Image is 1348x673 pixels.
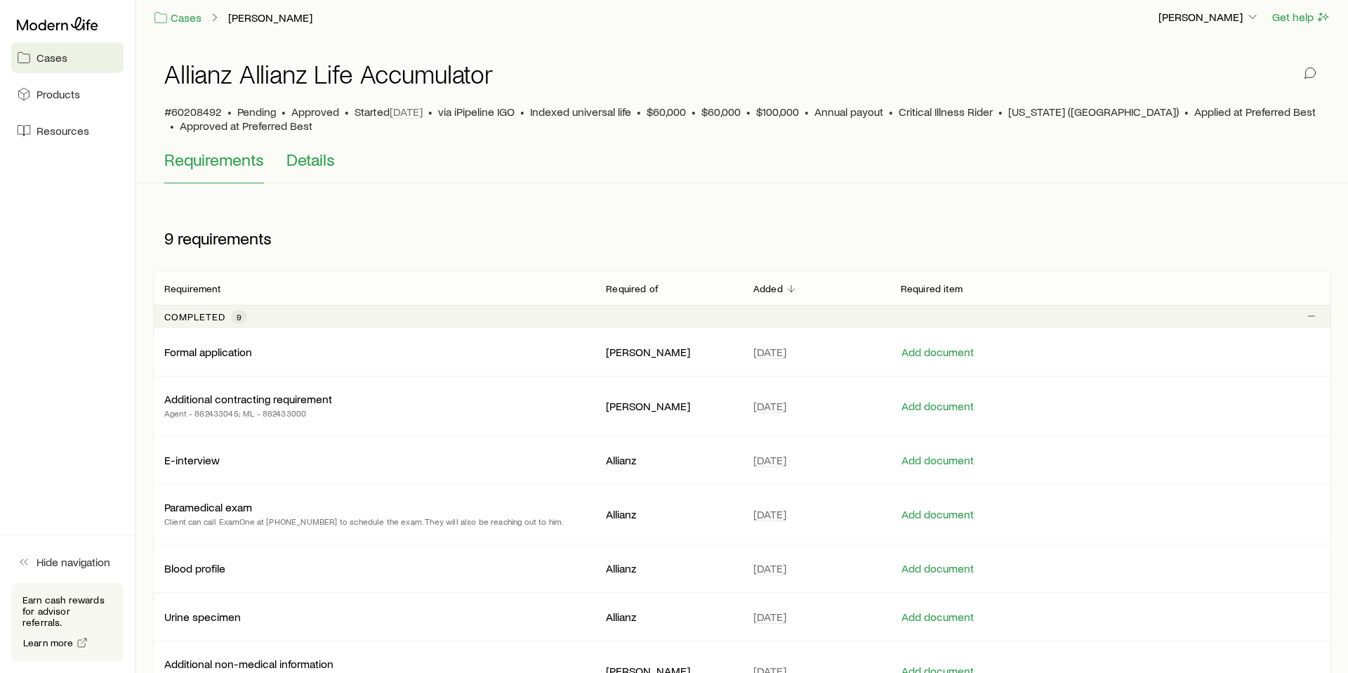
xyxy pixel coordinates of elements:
span: Hide navigation [37,555,110,569]
span: Requirements [164,150,264,169]
div: Earn cash rewards for advisor referrals.Learn more [11,583,124,662]
span: [DATE] [753,399,786,413]
p: Client can call ExamOne at [PHONE_NUMBER] to schedule the exam. They will also be reaching out to... [164,514,564,528]
p: Added [753,283,783,294]
p: Allianz [606,507,731,521]
p: Required of [606,283,659,294]
span: Applied at Preferred Best [1194,105,1316,119]
span: • [520,105,524,119]
button: Add document [901,346,974,359]
p: E-interview [164,453,220,467]
a: Cases [11,42,124,73]
p: Paramedical exam [164,500,252,514]
span: Details [286,150,335,169]
p: Formal application [164,345,252,359]
a: Cases [153,10,202,26]
span: [DATE] [753,345,786,359]
p: Allianz [606,561,731,575]
span: $100,000 [756,105,799,119]
p: Requirement [164,283,220,294]
button: Add document [901,454,974,467]
p: Pending [237,105,276,119]
span: [DATE] [753,507,786,521]
span: Cases [37,51,67,65]
p: Urine specimen [164,610,241,624]
p: [PERSON_NAME] [606,345,731,359]
span: • [746,105,751,119]
span: • [428,105,432,119]
button: Get help [1271,9,1331,25]
button: Add document [901,610,974,624]
a: Resources [11,115,124,146]
span: • [805,105,809,119]
p: Blood profile [164,561,225,575]
span: Critical Illness Rider [899,105,993,119]
span: Resources [37,124,89,138]
span: • [637,105,641,119]
span: • [170,119,174,133]
a: Products [11,79,124,110]
span: • [345,105,349,119]
span: 9 [237,311,242,322]
span: [US_STATE] ([GEOGRAPHIC_DATA]) [1008,105,1179,119]
p: Additional contracting requirement [164,392,332,406]
p: [PERSON_NAME] [1158,10,1260,24]
button: Hide navigation [11,547,124,577]
span: $60,000 [701,105,741,119]
a: [PERSON_NAME] [227,11,313,25]
p: Allianz [606,453,731,467]
p: Started [355,105,423,119]
div: Application details tabs [164,150,1320,183]
span: Products [37,87,80,101]
button: [PERSON_NAME] [1158,9,1260,26]
span: [DATE] [390,105,423,119]
p: Completed [164,311,225,322]
h1: Allianz Allianz Life Accumulator [164,60,493,88]
span: 9 [164,228,173,248]
span: • [1184,105,1189,119]
button: Add document [901,508,974,521]
p: Allianz [606,610,731,624]
button: Add document [901,400,974,413]
span: Indexed universal life [530,105,631,119]
span: $60,000 [647,105,686,119]
span: • [692,105,696,119]
span: requirements [178,228,272,248]
span: via iPipeline IGO [438,105,515,119]
span: • [227,105,232,119]
p: Required item [901,283,963,294]
p: [PERSON_NAME] [606,399,731,413]
span: • [998,105,1003,119]
p: Additional non-medical information [164,657,333,671]
span: Approved at Preferred Best [180,119,312,133]
span: Approved [291,105,339,119]
span: • [282,105,286,119]
span: [DATE] [753,610,786,624]
button: Add document [901,562,974,575]
span: [DATE] [753,561,786,575]
span: [DATE] [753,453,786,467]
span: • [889,105,893,119]
p: Earn cash rewards for advisor referrals. [22,594,112,628]
span: Learn more [23,638,74,648]
span: #60208492 [164,105,222,119]
span: Annual payout [814,105,883,119]
p: Agent - 862433045; ML - 862433000 [164,406,332,420]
